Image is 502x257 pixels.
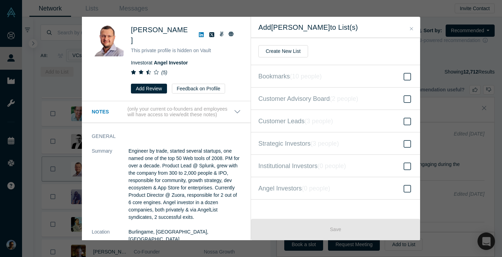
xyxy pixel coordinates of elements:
span: Customer Leads [258,116,333,126]
span: Institutional Investors [258,161,346,171]
dt: Summary [92,147,128,228]
p: Engineer by trade, started several startups, one named one of the top 50 Web tools of 2008. PM fo... [128,147,241,221]
i: ( 5 ) [161,70,167,75]
i: ( 0 people ) [302,185,330,192]
h3: Notes [92,108,126,116]
p: (only your current co-founders and employees will have access to view/edit these notes) [127,106,234,118]
span: Investor at [131,60,188,65]
i: ( 3 people ) [311,140,339,147]
dt: Location [92,228,128,250]
i: ( 3 people ) [305,118,333,125]
span: Strategic Investors [258,139,339,148]
h3: General [92,133,231,140]
button: Close [408,25,415,33]
a: Angel Investor [154,60,188,65]
button: Feedback on Profile [172,84,225,93]
button: Save [251,219,420,240]
img: Alex Prokhorenko's Profile Image [92,25,124,56]
i: ( 10 people ) [290,73,322,80]
span: Angel Investors [258,183,330,193]
span: [PERSON_NAME] [131,26,188,44]
p: This private profile is hidden on Vault [131,47,241,54]
button: Notes (only your current co-founders and employees will have access to view/edit these notes) [92,106,241,118]
i: ( 2 people ) [330,95,358,102]
span: Customer Advisory Board [258,94,358,104]
h2: Add [PERSON_NAME] to List(s) [258,23,413,32]
button: Create New List [258,45,308,57]
i: ( 0 people ) [318,162,346,169]
button: Add Review [131,84,167,93]
dd: Burlingame, [GEOGRAPHIC_DATA], [GEOGRAPHIC_DATA] [128,228,241,243]
span: Bookmarks [258,71,322,81]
